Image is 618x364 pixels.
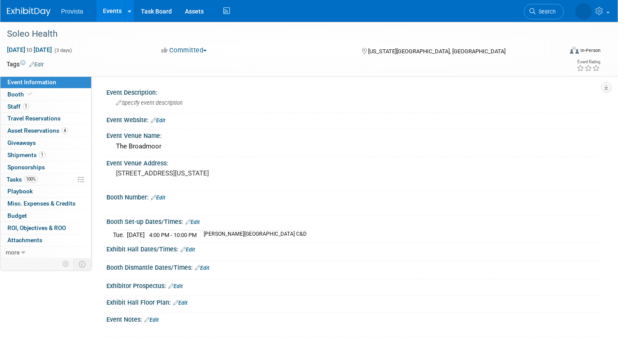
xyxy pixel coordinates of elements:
span: Budget [7,212,27,219]
a: Edit [195,265,209,271]
span: 4 [61,127,68,134]
a: more [0,247,91,258]
a: Asset Reservations4 [0,125,91,137]
span: Search [536,8,556,15]
span: Staff [7,103,29,110]
div: Event Venue Address: [106,157,601,168]
a: Tasks100% [0,174,91,185]
a: Sponsorships [0,161,91,173]
span: Event Information [7,79,56,86]
span: [DATE] [DATE] [7,46,52,54]
a: Edit [181,247,195,253]
a: Shipments1 [0,149,91,161]
a: Search [524,4,564,19]
a: Edit [185,219,200,225]
td: Toggle Event Tabs [74,258,92,270]
div: Event Description: [106,86,601,97]
div: In-Person [580,47,601,54]
div: Exhibit Hall Floor Plan: [106,296,601,307]
span: 1 [23,103,29,110]
a: Edit [29,62,44,68]
button: Committed [158,46,210,55]
span: 100% [24,176,38,182]
a: Edit [151,195,165,201]
span: Playbook [7,188,33,195]
a: Edit [144,317,159,323]
a: Edit [168,283,183,289]
a: Playbook [0,185,91,197]
a: Booth [0,89,91,100]
div: Booth Dismantle Dates/Times: [106,261,601,272]
div: Event Venue Name: [106,129,601,140]
img: ExhibitDay [7,7,51,16]
span: Attachments [7,237,42,244]
td: Tags [7,60,44,69]
div: Exhibit Hall Dates/Times: [106,243,601,254]
img: Format-Inperson.png [570,47,579,54]
td: Personalize Event Tab Strip [58,258,74,270]
a: Budget [0,210,91,222]
span: Misc. Expenses & Credits [7,200,75,207]
span: more [6,249,20,256]
span: to [25,46,34,53]
span: Tasks [7,176,38,183]
span: (3 days) [54,48,72,53]
span: 4:00 PM - 10:00 PM [149,232,197,238]
a: Edit [151,117,165,124]
a: Event Information [0,76,91,88]
div: Event Rating [577,60,600,64]
div: The Broadmoor [113,140,594,153]
span: Provista [61,8,83,15]
a: Attachments [0,234,91,246]
div: Event Website: [106,113,601,125]
td: [DATE] [127,230,145,239]
span: [US_STATE][GEOGRAPHIC_DATA], [GEOGRAPHIC_DATA] [368,48,505,55]
img: Shai Davis [575,3,592,20]
span: ROI, Objectives & ROO [7,224,66,231]
div: Booth Set-up Dates/Times: [106,215,601,227]
i: Booth reservation complete [28,92,32,96]
span: Shipments [7,151,45,158]
td: [PERSON_NAME][GEOGRAPHIC_DATA] C&D [198,230,307,239]
div: Exhibitor Prospectus: [106,279,601,291]
a: Edit [173,300,188,306]
a: Giveaways [0,137,91,149]
a: Travel Reservations [0,113,91,124]
div: Event Format [512,45,601,58]
span: Asset Reservations [7,127,68,134]
a: ROI, Objectives & ROO [0,222,91,234]
span: Booth [7,91,34,98]
pre: [STREET_ADDRESS][US_STATE] [116,169,303,177]
span: Specify event description [116,100,183,106]
td: Tue. [113,230,127,239]
div: Soleo Health [4,26,550,42]
div: Booth Number: [106,191,601,202]
a: Misc. Expenses & Credits [0,198,91,209]
span: 1 [39,151,45,158]
span: Travel Reservations [7,115,61,122]
div: Event Notes: [106,313,601,324]
span: Giveaways [7,139,36,146]
a: Staff1 [0,101,91,113]
span: Sponsorships [7,164,45,171]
